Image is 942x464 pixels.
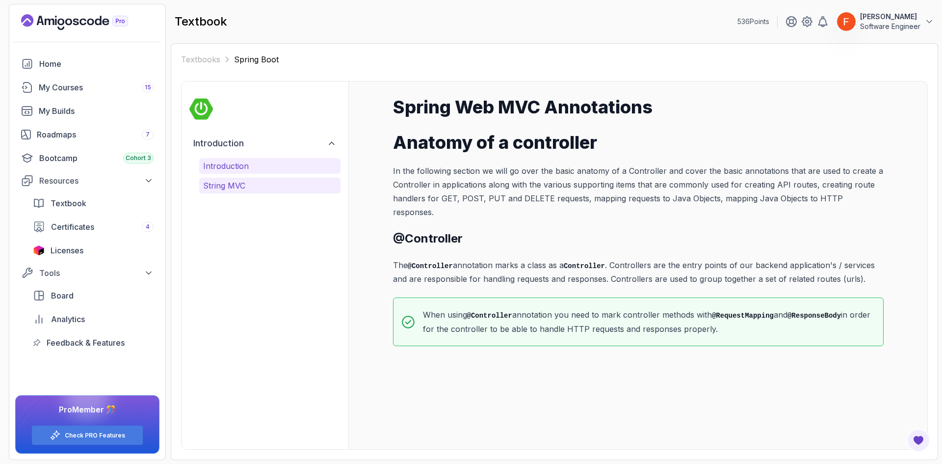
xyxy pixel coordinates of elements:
span: Cohort 3 [126,154,151,162]
code: @Controller [467,312,512,320]
button: Introduction [189,133,340,154]
h1: Anatomy of a controller [393,133,884,152]
div: Resources [39,175,154,187]
span: Licenses [51,245,83,256]
button: Open Feedback Button [907,429,930,452]
button: Tools [15,264,159,282]
div: Bootcamp [39,152,154,164]
h1: Spring Web MVC Annotations [393,97,884,117]
p: The annotation marks a class as a . Controllers are the entry points of our backend application's... [393,258,884,286]
a: builds [15,101,159,121]
a: certificates [27,217,159,237]
span: Board [51,290,74,301]
a: Landing page [21,14,151,30]
span: Spring Boot [234,55,279,64]
h2: Introduction [193,136,244,150]
a: roadmaps [15,125,159,144]
div: Home [39,58,154,70]
div: My Builds [39,105,154,117]
code: @ResponseBody [787,312,841,320]
div: My Courses [39,82,154,93]
a: analytics [27,309,159,329]
span: 4 [146,223,150,231]
a: licenses [27,241,159,260]
img: user profile image [837,12,856,31]
code: @Controller [408,262,453,270]
code: @RequestMapping [712,312,774,320]
img: jetbrains icon [33,246,45,255]
p: In the following section we will go over the basic anatomy of a Controller and cover the basic an... [393,164,884,219]
span: 15 [145,83,151,91]
p: [PERSON_NAME] [860,12,920,22]
span: Analytics [51,313,85,325]
span: Feedback & Features [47,337,125,349]
p: 536 Points [737,17,769,27]
img: spring-boot logo [189,97,213,121]
h2: textbook [175,14,227,29]
a: Check PRO Features [65,432,125,439]
button: String MVC [199,178,340,193]
span: Textbook [51,197,86,209]
button: Check PRO Features [31,425,143,445]
p: When using annotation you need to mark controller methods with and in order for the controller to... [423,308,875,336]
button: Introduction [199,158,340,174]
a: textbook [27,193,159,213]
a: courses [15,78,159,97]
span: 7 [146,131,150,138]
p: Introduction [203,160,337,172]
div: Roadmaps [37,129,154,140]
p: String MVC [203,180,337,191]
a: board [27,286,159,305]
a: Textbooks [181,54,220,65]
span: Certificates [51,221,94,233]
a: feedback [27,333,159,353]
a: home [15,54,159,74]
button: Resources [15,172,159,190]
button: user profile image[PERSON_NAME]Software Engineer [837,12,934,31]
div: Tools [39,267,154,279]
p: Software Engineer [860,22,920,31]
h2: @Controller [393,231,884,246]
code: Controller [564,262,605,270]
a: bootcamp [15,148,159,168]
